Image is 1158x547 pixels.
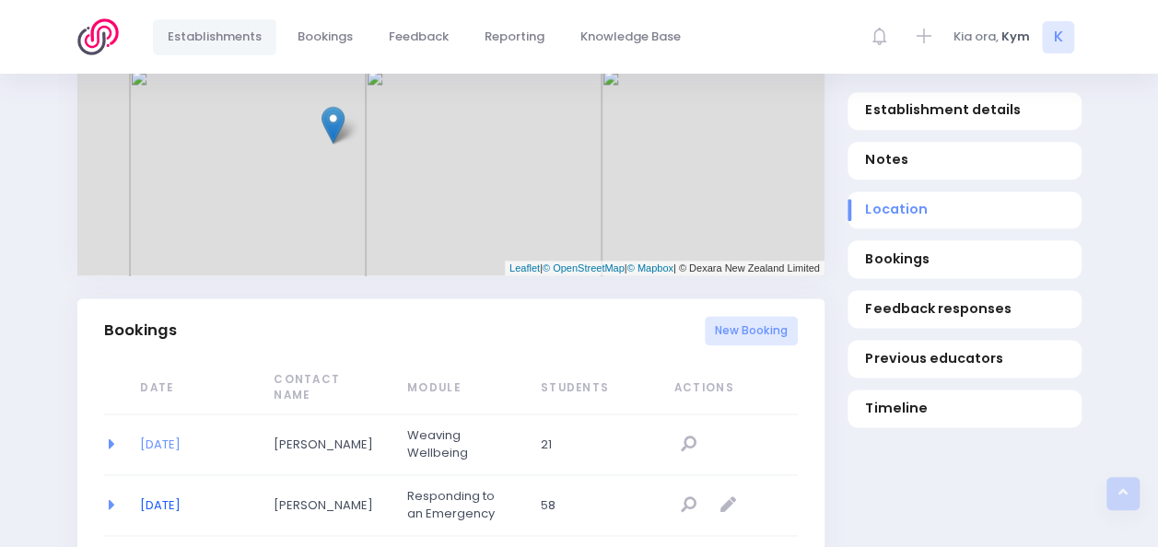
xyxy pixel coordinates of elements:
a: Feedback responses [848,291,1082,329]
span: Reporting [485,28,544,46]
span: 21 [541,436,642,454]
a: Leaflet [509,262,540,273]
span: Bookings [865,250,1063,270]
td: 58 [529,475,662,536]
td: null [662,414,798,475]
span: Feedback responses [865,300,1063,320]
span: Kym [1001,28,1030,46]
td: Weaving Wellbeing [395,414,529,475]
div: | | | © Dexara New Zealand Limited [505,261,825,276]
a: [DATE] [140,436,181,453]
span: Students [541,380,642,397]
a: Location [848,192,1082,229]
span: K [1042,21,1074,53]
a: Notes [848,142,1082,180]
a: Previous educators [848,341,1082,378]
span: Responding to an Emergency [407,487,509,523]
span: Bookings [298,28,353,46]
span: [PERSON_NAME] [274,496,375,515]
td: null [662,475,798,536]
span: Module [407,380,509,397]
span: Establishments [168,28,262,46]
span: Actions [674,380,790,397]
td: Andrew [262,475,395,536]
h3: Bookings [104,321,177,340]
td: 2025-11-03 09:15:00 [128,414,262,475]
img: Mahana School [322,106,345,144]
span: Kia ora, [953,28,999,46]
a: Bookings [848,241,1082,279]
span: Location [865,201,1063,220]
a: Establishment details [848,92,1082,130]
td: 21 [529,414,662,475]
a: © Mapbox [627,262,673,273]
span: Notes [865,151,1063,170]
a: Feedback [374,19,464,55]
span: Weaving Wellbeing [407,426,509,462]
a: Edit [713,490,743,520]
td: Andrew [262,414,395,475]
a: [DATE] [140,496,181,514]
span: Establishment details [865,101,1063,121]
span: Date [140,380,241,397]
span: Contact Name [274,372,375,404]
span: Timeline [865,399,1063,418]
a: Bookings [283,19,368,55]
a: Reporting [470,19,560,55]
a: View [674,490,705,520]
td: 2025-10-14 09:00:00 [128,475,262,536]
a: Knowledge Base [566,19,696,55]
a: Establishments [153,19,277,55]
span: [PERSON_NAME] [274,436,375,454]
img: Logo [77,18,130,55]
span: Feedback [389,28,449,46]
a: View [674,429,705,460]
span: Previous educators [865,349,1063,368]
a: Timeline [848,390,1082,428]
a: © OpenStreetMap [543,262,625,273]
td: Responding to an Emergency [395,475,529,536]
a: New Booking [705,316,798,346]
span: Knowledge Base [580,28,681,46]
span: 58 [541,496,642,515]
